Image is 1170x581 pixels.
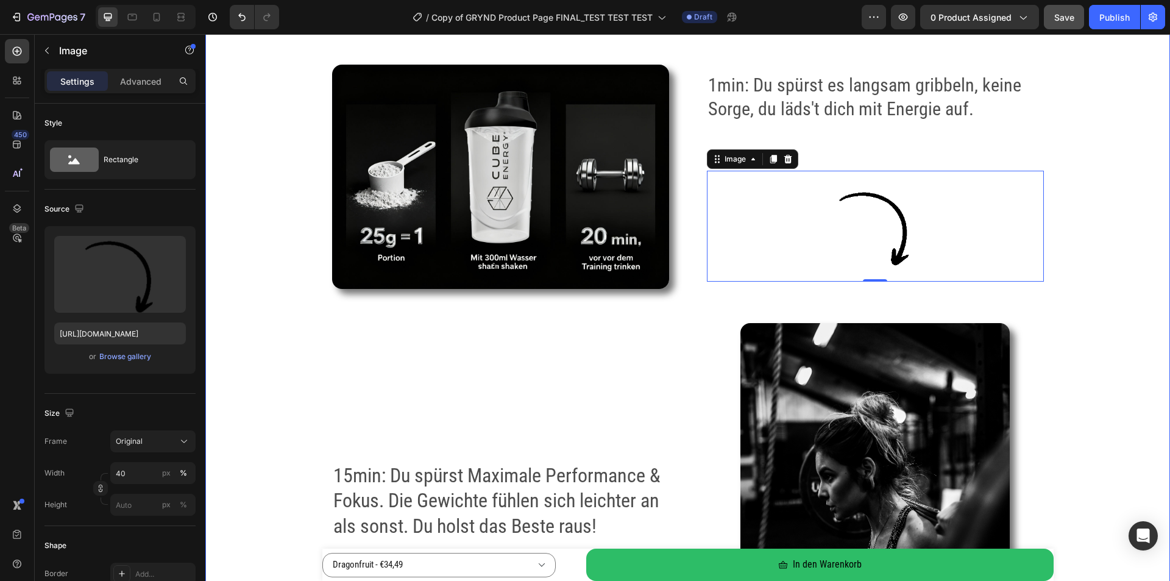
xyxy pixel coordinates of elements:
[1054,12,1074,23] span: Save
[110,462,196,484] input: px%
[1099,11,1130,24] div: Publish
[128,429,463,505] p: 15min: Du spürst Maximale Performance & Fokus. Die Gewichte fühlen sich leichter an als sonst. Du...
[1089,5,1140,29] button: Publish
[176,466,191,480] button: px
[180,499,187,510] div: %
[602,137,737,248] img: gempages_563269290749330194-b91a1038-23f4-42e9-8d9d-16eb5924bc13.png
[110,494,196,516] input: px%
[517,119,543,130] div: Image
[1044,5,1084,29] button: Save
[176,497,191,512] button: px
[162,499,171,510] div: px
[159,466,174,480] button: %
[104,146,178,174] div: Rectangle
[931,11,1012,24] span: 0 product assigned
[127,30,464,255] img: gempages_563269290749330194-99c662c4-6626-4c3d-a4e6-250bb0608f12.jpg
[44,436,67,447] label: Frame
[694,12,712,23] span: Draft
[135,569,193,580] div: Add...
[110,430,196,452] button: Original
[44,405,77,422] div: Size
[381,515,848,547] button: In den Warenkorb
[12,130,29,140] div: 450
[502,38,838,88] div: Rich Text Editor. Editing area: main
[59,43,163,58] p: Image
[920,5,1039,29] button: 0 product assigned
[80,10,85,24] p: 7
[99,351,151,362] div: Browse gallery
[9,223,29,233] div: Beta
[44,568,68,579] div: Border
[44,540,66,551] div: Shape
[44,118,62,129] div: Style
[159,497,174,512] button: %
[89,349,96,364] span: or
[60,75,94,88] p: Settings
[205,34,1170,581] iframe: Design area
[162,468,171,479] div: px
[431,11,653,24] span: Copy of GRYND Product Page FINAL_TEST TEST TEST
[120,75,161,88] p: Advanced
[54,323,186,344] input: https://example.com/image.jpg
[116,436,143,447] span: Original
[44,201,87,218] div: Source
[180,468,187,479] div: %
[230,5,279,29] div: Undo/Redo
[99,351,152,363] button: Browse gallery
[5,5,91,29] button: 7
[503,39,837,87] p: 1min: Du spürst es langsam gribbeln, keine Sorge, du läds't dich mit Energie auf.
[1129,521,1158,551] div: Open Intercom Messenger
[54,236,186,313] img: preview-image
[587,522,656,540] div: In den Warenkorb
[426,11,429,24] span: /
[44,468,65,479] label: Width
[44,499,67,510] label: Height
